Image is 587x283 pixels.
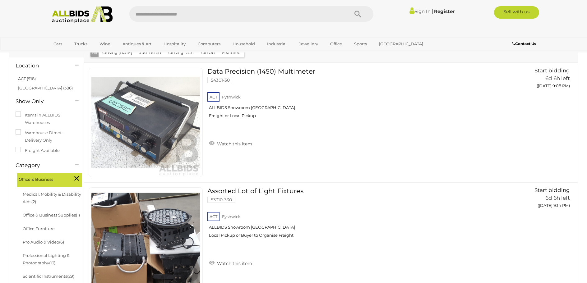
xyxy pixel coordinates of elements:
[23,192,81,204] a: Medical, Mobility & Disability Aids(2)
[49,6,116,23] img: Allbids.com.au
[164,48,198,57] button: Closing Next
[49,260,55,265] span: (13)
[375,39,427,49] a: [GEOGRAPHIC_DATA]
[197,48,219,57] button: Closed
[215,141,252,147] span: Watch this item
[159,39,190,49] a: Hospitality
[16,147,60,154] label: Freight Available
[136,48,165,57] button: Just Listed
[534,67,570,74] span: Start bidding
[91,68,200,177] img: 54301-30a.jpg
[23,253,70,265] a: Professional Lighting & Photography(13)
[19,174,65,183] span: Office & Business
[16,45,56,54] a: Alert this sale
[16,112,77,126] label: Items in ALLBIDS Warehouses
[500,68,571,92] a: Start bidding 6d 6h left ([DATE] 9:08 PM)
[18,85,73,90] a: [GEOGRAPHIC_DATA] (386)
[31,199,36,204] span: (2)
[76,212,80,217] span: (1)
[99,48,136,57] button: Closing [DATE]
[409,8,431,14] a: Sign In
[67,274,74,279] span: (29)
[16,129,77,144] label: Warehouse Direct - Delivery Only
[23,274,74,279] a: Scientific Instruments(29)
[229,39,259,49] a: Household
[207,139,254,148] a: Watch this item
[16,63,66,69] h4: Location
[212,187,491,243] a: Assorted Lot of Light Fixtures 53310-330 ACT Fyshwick ALLBIDS Showroom [GEOGRAPHIC_DATA] Local Pi...
[23,48,54,53] span: Alert this sale
[512,41,536,46] b: Contact Us
[512,40,538,47] a: Contact Us
[49,39,66,49] a: Cars
[350,39,371,49] a: Sports
[118,39,155,49] a: Antiques & Art
[326,39,346,49] a: Office
[534,187,570,193] span: Start bidding
[16,162,66,168] h4: Category
[500,187,571,212] a: Start bidding 6d 6h left ([DATE] 9:14 PM)
[215,261,252,266] span: Watch this item
[295,39,322,49] a: Jewellery
[18,76,36,81] a: ACT (918)
[59,240,64,244] span: (6)
[194,39,224,49] a: Computers
[23,226,55,231] a: Office Furniture
[207,258,254,267] a: Watch this item
[212,68,491,123] a: Data Precision (1450) Multimeter 54301-30 ACT Fyshwick ALLBIDS Showroom [GEOGRAPHIC_DATA] Freight...
[23,240,64,244] a: Pro Audio & Video(6)
[70,39,91,49] a: Trucks
[434,8,455,14] a: Register
[16,98,66,104] h4: Show Only
[494,6,539,19] a: Sell with us
[218,48,244,57] button: Featured
[432,8,433,15] span: |
[23,212,80,217] a: Office & Business Supplies(1)
[263,39,291,49] a: Industrial
[95,39,114,49] a: Wine
[342,6,373,22] button: Search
